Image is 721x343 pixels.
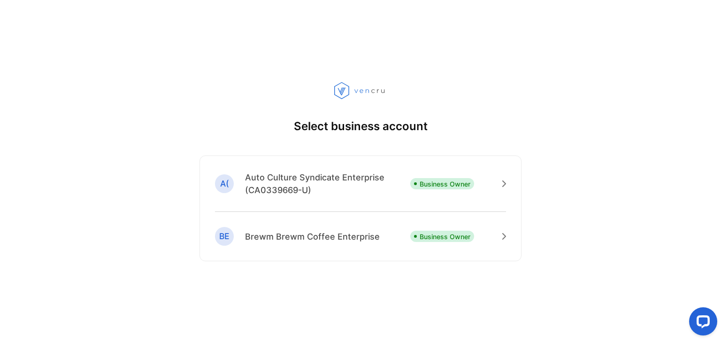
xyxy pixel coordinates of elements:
[682,304,721,343] iframe: LiveChat chat widget
[245,230,380,243] p: Brewm Brewm Coffee Enterprise
[334,82,387,100] img: vencru logo
[420,179,470,189] p: Business Owner
[219,230,230,242] p: BE
[220,178,229,190] p: A(
[245,171,410,196] p: Auto Culture Syndicate Enterprise (CA0339669-U)
[294,118,428,135] p: Select business account
[420,232,470,242] p: Business Owner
